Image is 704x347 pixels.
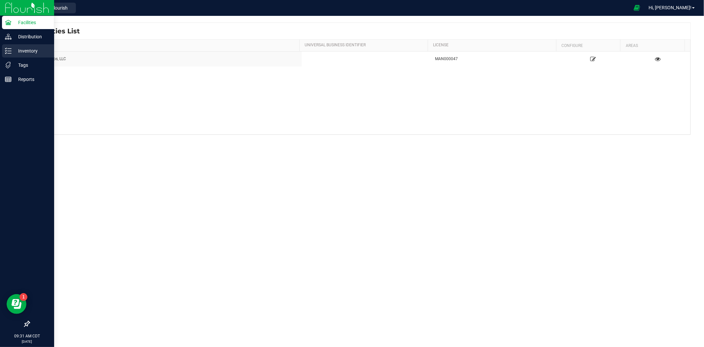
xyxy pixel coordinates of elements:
[5,62,12,68] inline-svg: Tags
[629,1,644,14] span: Open Ecommerce Menu
[433,43,553,48] a: License
[12,19,51,26] p: Facilities
[3,333,51,339] p: 09:31 AM CDT
[435,56,556,62] div: MAN000047
[12,75,51,83] p: Reports
[34,26,80,36] span: Facilities List
[19,293,27,301] iframe: Resource center unread badge
[12,33,51,41] p: Distribution
[12,61,51,69] p: Tags
[5,48,12,54] inline-svg: Inventory
[649,5,691,10] span: Hi, [PERSON_NAME]!
[7,294,26,314] iframe: Resource center
[34,56,298,62] div: Curador Labs, LLC
[305,43,425,48] a: Universal Business Identifier
[3,339,51,344] p: [DATE]
[12,47,51,55] p: Inventory
[5,33,12,40] inline-svg: Distribution
[5,19,12,26] inline-svg: Facilities
[35,43,297,48] a: Name
[5,76,12,83] inline-svg: Reports
[556,40,620,52] th: Configure
[620,40,685,52] th: Areas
